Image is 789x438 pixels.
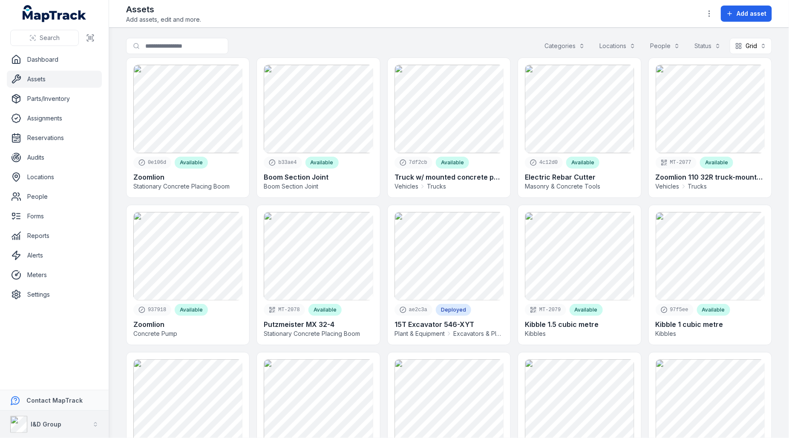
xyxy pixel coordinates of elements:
[7,110,102,127] a: Assignments
[7,286,102,303] a: Settings
[689,38,726,54] button: Status
[126,15,201,24] span: Add assets, edit and more.
[7,266,102,283] a: Meters
[721,6,772,22] button: Add asset
[7,90,102,107] a: Parts/Inventory
[7,149,102,166] a: Audits
[645,38,685,54] button: People
[40,34,60,42] span: Search
[7,129,102,146] a: Reservations
[31,421,61,428] strong: I&D Group
[7,169,102,186] a: Locations
[23,5,86,22] a: MapTrack
[7,188,102,205] a: People
[26,397,83,404] strong: Contact MapTrack
[10,30,79,46] button: Search
[7,71,102,88] a: Assets
[730,38,772,54] button: Grid
[7,51,102,68] a: Dashboard
[126,3,201,15] h2: Assets
[737,9,766,18] span: Add asset
[7,227,102,244] a: Reports
[7,247,102,264] a: Alerts
[7,208,102,225] a: Forms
